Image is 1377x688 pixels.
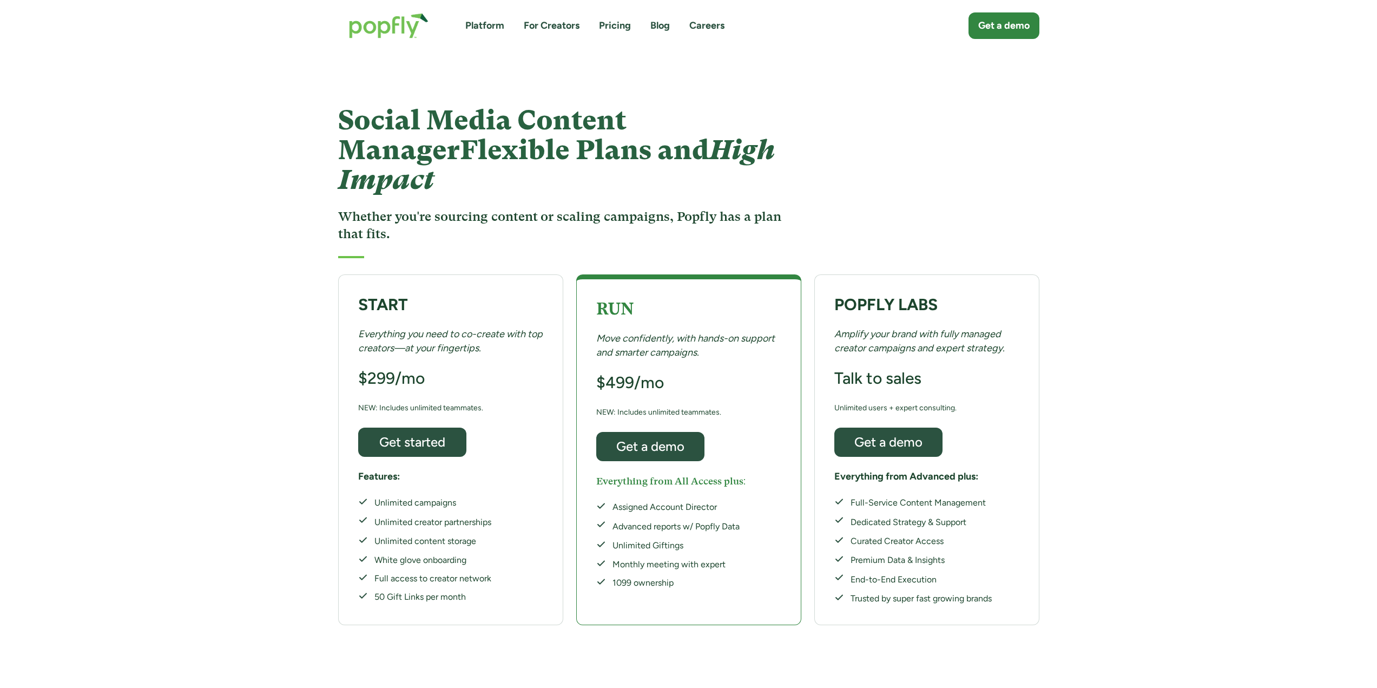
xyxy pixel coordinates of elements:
a: Careers [689,19,724,32]
div: Unlimited creator partnerships [374,515,491,529]
a: Pricing [599,19,631,32]
div: NEW: Includes unlimited teammates. [358,401,483,415]
div: Premium Data & Insights [851,554,992,566]
strong: POPFLY LABS [834,294,938,314]
div: 1099 ownership [612,577,740,589]
h1: Social Media Content Manager [338,106,787,195]
div: NEW: Includes unlimited teammates. [596,405,721,419]
h5: Everything from Advanced plus: [834,470,978,483]
h3: $299/mo [358,368,425,389]
h3: $499/mo [596,372,664,393]
span: Flexible Plans and [338,134,775,195]
div: Unlimited campaigns [374,497,491,509]
div: Get a demo [978,19,1030,32]
strong: START [358,294,408,314]
div: Unlimited users + expert consulting. [834,401,957,415]
div: 50 Gift Links per month [374,591,491,603]
div: Get started [368,435,457,449]
a: Blog [650,19,670,32]
div: Trusted by super fast growing brands [851,593,992,605]
a: Get a demo [834,428,943,457]
div: Full access to creator network [374,573,491,585]
a: Get started [358,428,466,457]
a: Get a demo [968,12,1039,39]
div: White glove onboarding [374,554,491,566]
div: Unlimited content storage [374,535,491,547]
div: Get a demo [606,440,695,453]
a: Platform [465,19,504,32]
a: For Creators [524,19,579,32]
div: Unlimited Giftings [612,540,740,552]
h3: Talk to sales [834,368,921,389]
em: Everything you need to co-create with top creators—at your fingertips. [358,328,543,353]
div: Full-Service Content Management [851,497,992,509]
strong: RUN [596,299,634,318]
div: End-to-End Execution [851,573,992,586]
a: Get a demo [596,432,704,461]
div: Assigned Account Director [612,501,740,513]
h5: Everything from All Access plus: [596,474,746,488]
div: Dedicated Strategy & Support [851,515,992,529]
div: Get a demo [844,435,933,449]
em: Move confidently, with hands-on support and smarter campaigns. [596,332,775,358]
h3: Whether you're sourcing content or scaling campaigns, Popfly has a plan that fits. [338,208,787,243]
em: Amplify your brand with fully managed creator campaigns and expert strategy. [834,328,1005,353]
em: High Impact [338,134,775,195]
div: Monthly meeting with expert [612,559,740,571]
div: Curated Creator Access [851,535,992,547]
a: home [338,2,439,49]
div: Advanced reports w/ Popfly Data [612,520,740,533]
h5: Features: [358,470,400,483]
